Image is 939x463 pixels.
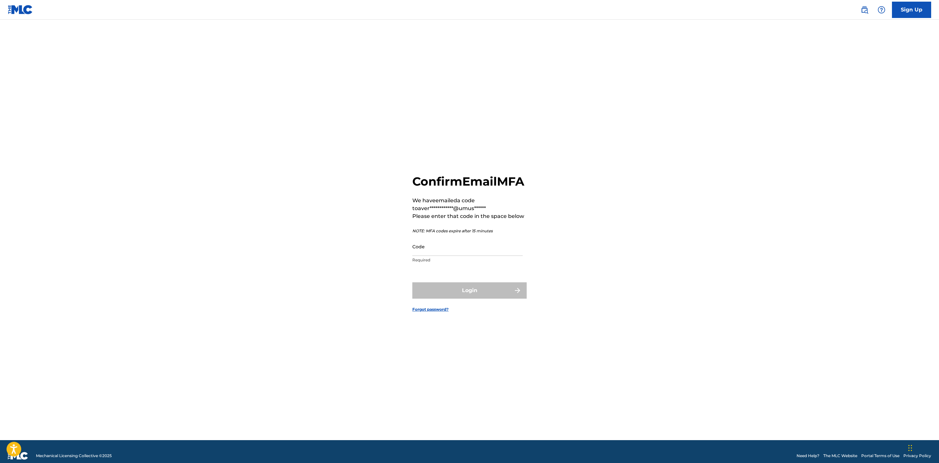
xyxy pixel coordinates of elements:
[823,453,857,459] a: The MLC Website
[861,6,868,14] img: search
[8,452,28,460] img: logo
[36,453,112,459] span: Mechanical Licensing Collective © 2025
[861,453,899,459] a: Portal Terms of Use
[412,212,527,220] p: Please enter that code in the space below
[908,438,912,458] div: Drag
[858,3,871,16] a: Public Search
[892,2,931,18] a: Sign Up
[797,453,819,459] a: Need Help?
[412,306,449,312] a: Forgot password?
[412,228,527,234] p: NOTE: MFA codes expire after 15 minutes
[412,174,527,189] h2: Confirm Email MFA
[903,453,931,459] a: Privacy Policy
[8,5,33,14] img: MLC Logo
[878,6,885,14] img: help
[906,432,939,463] iframe: Chat Widget
[412,257,523,263] p: Required
[875,3,888,16] div: Help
